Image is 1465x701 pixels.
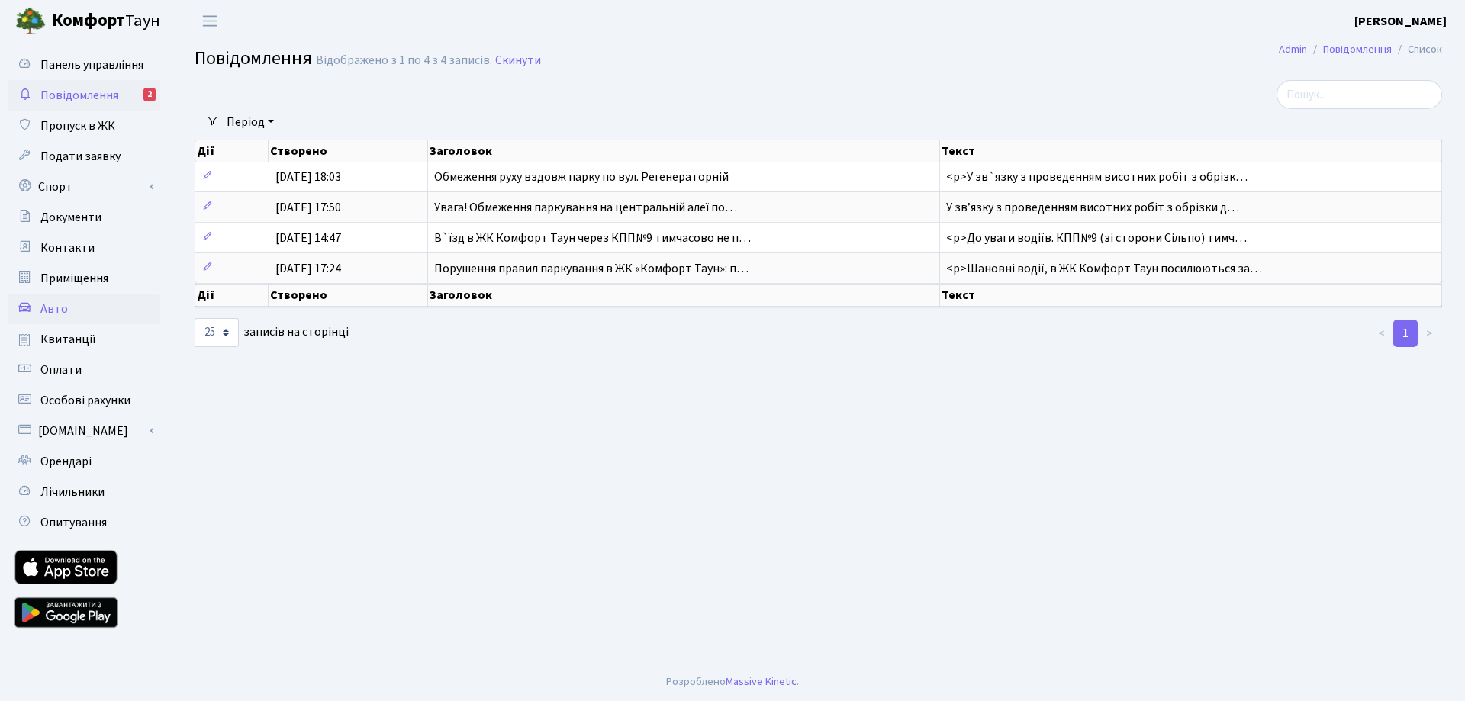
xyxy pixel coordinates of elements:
span: <p>До уваги водіїв. КПП№9 (зі сторони Сільпо) тимч… [946,230,1247,246]
a: Пропуск в ЖК [8,111,160,141]
th: Створено [269,140,427,162]
span: У звʼязку з проведенням висотних робіт з обрізки д… [946,199,1239,216]
a: Приміщення [8,263,160,294]
span: Порушення правил паркування в ЖК «Комфорт Таун»: п… [434,260,749,277]
span: Контакти [40,240,95,256]
div: 2 [143,88,156,101]
div: Розроблено . [666,674,799,690]
span: <p>У зв`язку з проведенням висотних робіт з обрізк… [946,169,1248,185]
a: Спорт [8,172,160,202]
span: Повідомлення [195,45,312,72]
input: Пошук... [1277,80,1442,109]
th: Дії [195,284,269,307]
span: Опитування [40,514,107,531]
a: [PERSON_NAME] [1354,12,1447,31]
a: Подати заявку [8,141,160,172]
span: Квитанції [40,331,96,348]
th: Текст [940,140,1442,162]
span: В`їзд в ЖК Комфорт Таун через КПП№9 тимчасово не п… [434,230,751,246]
a: Контакти [8,233,160,263]
a: Оплати [8,355,160,385]
b: Комфорт [52,8,125,33]
span: Пропуск в ЖК [40,117,115,134]
a: Лічильники [8,477,160,507]
div: Відображено з 1 по 4 з 4 записів. [316,53,492,68]
span: Повідомлення [40,87,118,104]
a: Опитування [8,507,160,538]
label: записів на сторінці [195,318,349,347]
a: Massive Kinetic [726,674,797,690]
a: Admin [1279,41,1307,57]
a: Повідомлення2 [8,80,160,111]
th: Дії [195,140,269,162]
span: Увага! Обмеження паркування на центральній алеї по… [434,199,737,216]
span: [DATE] 17:50 [275,199,341,216]
span: <p>Шановні водії, в ЖК Комфорт Таун посилюються за… [946,260,1262,277]
span: Подати заявку [40,148,121,165]
a: Квитанції [8,324,160,355]
span: [DATE] 17:24 [275,260,341,277]
select: записів на сторінці [195,318,239,347]
span: Панель управління [40,56,143,73]
span: Оплати [40,362,82,378]
span: Приміщення [40,270,108,287]
a: Документи [8,202,160,233]
th: Текст [940,284,1442,307]
li: Список [1392,41,1442,58]
a: Скинути [495,53,541,68]
a: Панель управління [8,50,160,80]
nav: breadcrumb [1256,34,1465,66]
button: Переключити навігацію [191,8,229,34]
th: Заголовок [428,284,940,307]
th: Створено [269,284,427,307]
th: Заголовок [428,140,940,162]
span: Документи [40,209,101,226]
span: Авто [40,301,68,317]
a: Авто [8,294,160,324]
a: Особові рахунки [8,385,160,416]
a: Період [221,109,280,135]
span: [DATE] 18:03 [275,169,341,185]
span: Лічильники [40,484,105,500]
span: [DATE] 14:47 [275,230,341,246]
a: Орендарі [8,446,160,477]
b: [PERSON_NAME] [1354,13,1447,30]
span: Особові рахунки [40,392,130,409]
a: Повідомлення [1323,41,1392,57]
img: logo.png [15,6,46,37]
span: Орендарі [40,453,92,470]
a: [DOMAIN_NAME] [8,416,160,446]
a: 1 [1393,320,1418,347]
span: Таун [52,8,160,34]
span: Обмеження руху вздовж парку по вул. Регенераторній [434,169,729,185]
